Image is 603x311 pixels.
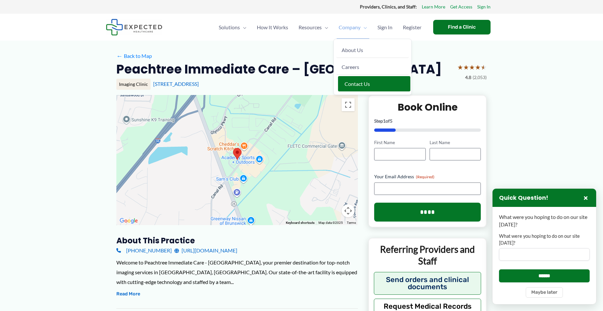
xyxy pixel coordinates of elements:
label: Your Email Address [374,173,481,180]
span: Register [403,16,421,39]
a: SolutionsMenu Toggle [213,16,252,39]
h2: Book Online [374,101,481,114]
a: About Us [336,42,409,58]
nav: Primary Site Navigation [213,16,427,39]
a: Learn More [422,3,445,11]
a: ←Back to Map [116,51,152,61]
a: Get Access [450,3,472,11]
span: ★ [481,61,487,73]
button: Maybe later [526,287,563,298]
a: Sign In [372,16,398,39]
span: Company [339,16,360,39]
p: What were you hoping to do on our site [DATE]? [499,213,590,228]
a: [STREET_ADDRESS] [153,81,199,87]
span: About Us [342,47,363,53]
button: Toggle fullscreen view [342,98,355,111]
h2: Peachtree Immediate Care – [GEOGRAPHIC_DATA] [116,61,442,77]
span: 4.8 [465,73,471,82]
span: Sign In [377,16,392,39]
div: Welcome to Peachtree Immediate Care - [GEOGRAPHIC_DATA], your premier destination for top-notch i... [116,258,358,287]
span: Map data ©2025 [318,221,343,224]
img: Expected Healthcare Logo - side, dark font, small [106,19,162,35]
label: Last Name [430,140,481,146]
label: What were you hoping to do on our site [DATE]? [499,233,590,246]
span: Solutions [219,16,240,39]
a: [URL][DOMAIN_NAME] [174,246,237,255]
a: Sign In [477,3,491,11]
img: Google [118,217,140,225]
span: Menu Toggle [360,16,367,39]
div: Imaging Clinic [116,79,151,90]
a: Careers [336,59,409,75]
span: Menu Toggle [322,16,328,39]
span: ← [116,53,123,59]
h3: About this practice [116,236,358,246]
span: ★ [457,61,463,73]
span: Menu Toggle [240,16,246,39]
span: ★ [475,61,481,73]
a: Find a Clinic [433,20,491,34]
button: Keyboard shortcuts [286,221,315,225]
strong: Providers, Clinics, and Staff: [360,4,417,9]
button: Map camera controls [342,204,355,217]
p: Step of [374,119,481,123]
a: Contact Us [338,76,410,91]
h3: Quick Question! [499,194,548,202]
span: ★ [463,61,469,73]
a: [PHONE_NUMBER] [116,246,172,255]
span: 1 [383,118,386,124]
span: Resources [299,16,322,39]
button: Close [582,194,590,202]
span: Contact Us [345,81,370,87]
p: Referring Providers and Staff [374,243,481,267]
a: CompanyMenu Toggle [333,16,372,39]
a: Open this area in Google Maps (opens a new window) [118,217,140,225]
a: ResourcesMenu Toggle [293,16,333,39]
a: Register [398,16,427,39]
button: Read More [116,290,140,298]
label: First Name [374,140,425,146]
span: (2,053) [473,73,487,82]
span: How It Works [257,16,288,39]
button: Send orders and clinical documents [374,272,481,295]
span: ★ [469,61,475,73]
span: (Required) [416,174,434,179]
span: 5 [390,118,392,124]
a: Terms (opens in new tab) [347,221,356,224]
span: Careers [342,64,359,70]
a: How It Works [252,16,293,39]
